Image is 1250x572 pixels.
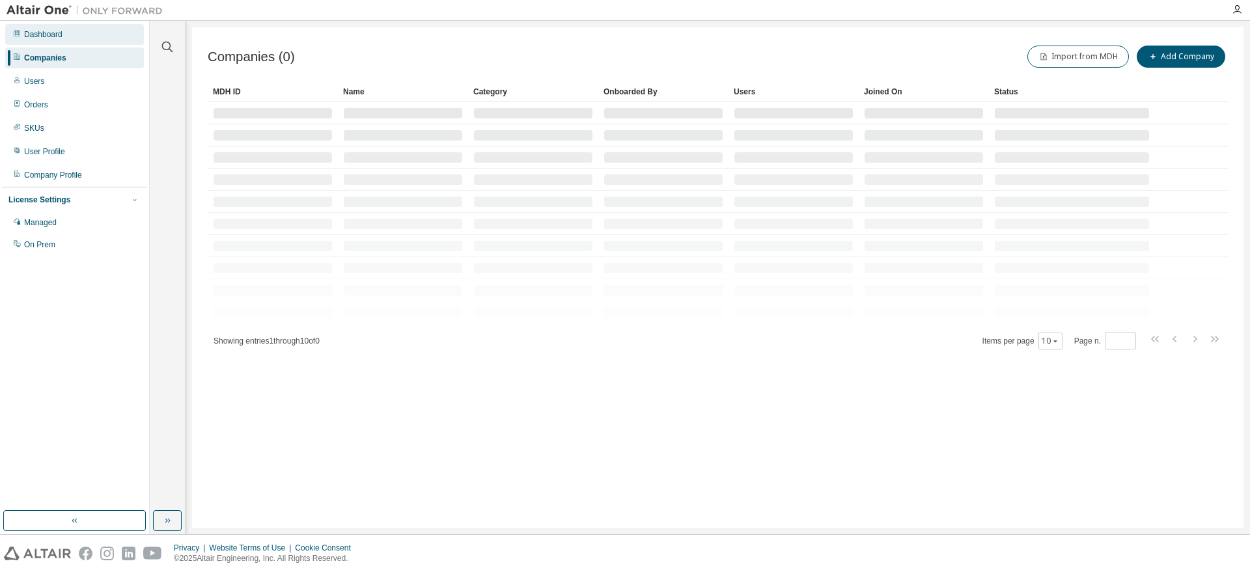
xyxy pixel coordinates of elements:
[213,81,333,102] div: MDH ID
[100,547,114,560] img: instagram.svg
[24,217,57,228] div: Managed
[7,4,169,17] img: Altair One
[982,333,1062,349] span: Items per page
[343,81,463,102] div: Name
[864,81,984,102] div: Joined On
[994,81,1150,102] div: Status
[24,123,44,133] div: SKUs
[24,146,65,157] div: User Profile
[24,239,55,250] div: On Prem
[24,76,44,87] div: Users
[209,543,295,553] div: Website Terms of Use
[1027,46,1129,68] button: Import from MDH
[174,553,359,564] p: © 2025 Altair Engineering, Inc. All Rights Reserved.
[1137,46,1225,68] button: Add Company
[24,170,82,180] div: Company Profile
[4,547,71,560] img: altair_logo.svg
[24,53,66,63] div: Companies
[79,547,92,560] img: facebook.svg
[604,81,723,102] div: Onboarded By
[1042,336,1059,346] button: 10
[473,81,593,102] div: Category
[734,81,854,102] div: Users
[8,195,70,205] div: License Settings
[214,336,320,346] span: Showing entries 1 through 10 of 0
[143,547,162,560] img: youtube.svg
[122,547,135,560] img: linkedin.svg
[24,29,62,40] div: Dashboard
[208,49,295,64] span: Companies (0)
[1074,333,1136,349] span: Page n.
[174,543,209,553] div: Privacy
[295,543,358,553] div: Cookie Consent
[24,100,48,110] div: Orders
